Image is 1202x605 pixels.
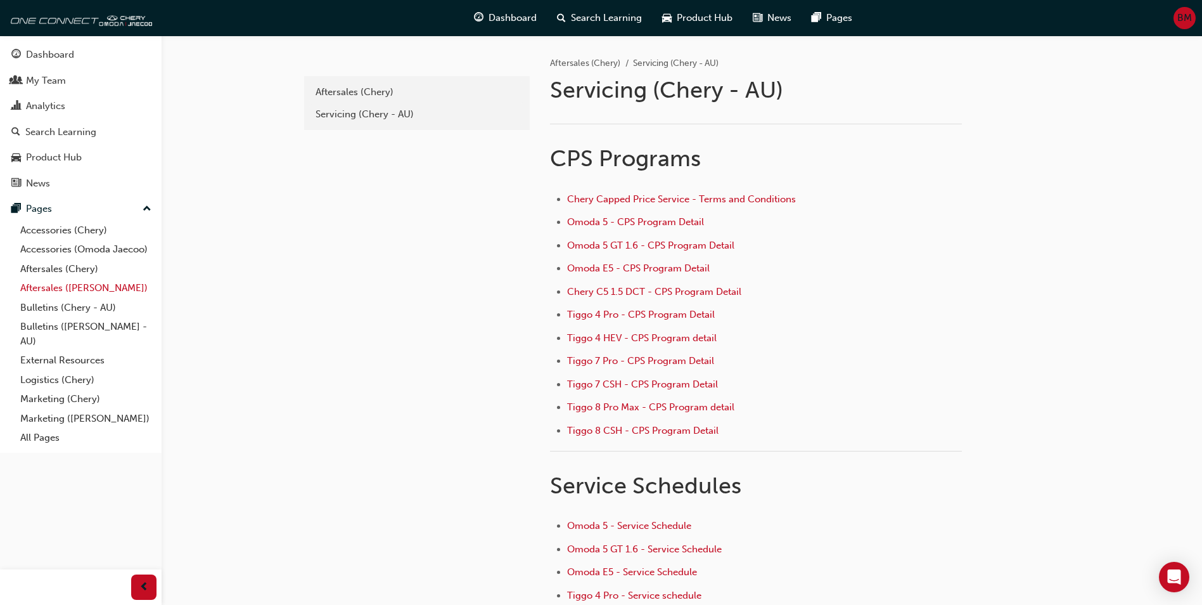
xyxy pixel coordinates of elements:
[11,178,21,190] span: news-icon
[1173,7,1196,29] button: BM
[26,74,66,88] div: My Team
[5,94,157,118] a: Analytics
[5,43,157,67] a: Dashboard
[6,5,152,30] img: oneconnect
[15,278,157,298] a: Aftersales ([PERSON_NAME])
[567,401,734,413] a: Tiggo 8 Pro Max - CPS Program detail
[316,107,518,122] div: Servicing (Chery - AU)
[26,202,52,216] div: Pages
[567,216,704,228] a: Omoda 5 - CPS Program Detail
[677,11,732,25] span: Product Hub
[474,10,483,26] span: guage-icon
[15,351,157,370] a: External Resources
[547,5,652,31] a: search-iconSearch Learning
[5,146,157,169] a: Product Hub
[802,5,862,31] a: pages-iconPages
[826,11,852,25] span: Pages
[550,472,741,499] span: Service Schedules
[309,103,525,126] a: Servicing (Chery - AU)
[5,197,157,221] button: Pages
[26,176,50,191] div: News
[812,10,821,26] span: pages-icon
[464,5,547,31] a: guage-iconDashboard
[550,145,701,172] span: CPS Programs
[309,81,525,103] a: Aftersales (Chery)
[5,69,157,93] a: My Team
[15,298,157,318] a: Bulletins (Chery - AU)
[25,125,96,140] div: Search Learning
[567,425,719,436] a: Tiggo 8 CSH - CPS Program Detail
[26,48,74,62] div: Dashboard
[567,543,722,555] a: Omoda 5 GT 1.6 - Service Schedule
[11,152,21,164] span: car-icon
[26,150,82,165] div: Product Hub
[571,11,642,25] span: Search Learning
[15,428,157,448] a: All Pages
[550,76,966,104] h1: Servicing (Chery - AU)
[1159,562,1189,592] div: Open Intercom Messenger
[11,75,21,87] span: people-icon
[567,193,796,205] a: Chery Capped Price Service - Terms and Conditions
[567,286,741,297] a: Chery C5 1.5 DCT - CPS Program Detail
[316,85,518,100] div: Aftersales (Chery)
[567,590,701,601] a: Tiggo 4 Pro - Service schedule
[11,101,21,112] span: chart-icon
[26,99,65,114] div: Analytics
[5,120,157,144] a: Search Learning
[567,240,734,251] a: Omoda 5 GT 1.6 - CPS Program Detail
[11,204,21,215] span: pages-icon
[15,240,157,259] a: Accessories (Omoda Jaecoo)
[567,355,714,367] a: Tiggo 7 Pro - CPS Program Detail
[5,172,157,195] a: News
[767,11,791,25] span: News
[11,127,20,138] span: search-icon
[567,566,697,578] a: Omoda E5 - Service Schedule
[753,10,762,26] span: news-icon
[11,49,21,61] span: guage-icon
[567,263,710,274] a: Omoda E5 - CPS Program Detail
[15,409,157,429] a: Marketing ([PERSON_NAME])
[567,309,715,320] a: Tiggo 4 Pro - CPS Program Detail
[15,259,157,279] a: Aftersales (Chery)
[567,332,717,344] a: Tiggo 4 HEV - CPS Program detail
[567,520,691,531] a: Omoda 5 - Service Schedule
[662,10,672,26] span: car-icon
[15,317,157,351] a: Bulletins ([PERSON_NAME] - AU)
[550,58,620,68] a: Aftersales (Chery)
[489,11,537,25] span: Dashboard
[15,221,157,240] a: Accessories (Chery)
[633,56,719,71] li: Servicing (Chery - AU)
[743,5,802,31] a: news-iconNews
[143,201,151,218] span: up-icon
[1177,11,1192,25] span: BM
[139,580,149,595] span: prev-icon
[15,389,157,409] a: Marketing (Chery)
[567,379,718,390] a: Tiggo 7 CSH - CPS Program Detail
[652,5,743,31] a: car-iconProduct Hub
[5,41,157,197] button: DashboardMy TeamAnalyticsSearch LearningProduct HubNews
[15,370,157,390] a: Logistics (Chery)
[557,10,566,26] span: search-icon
